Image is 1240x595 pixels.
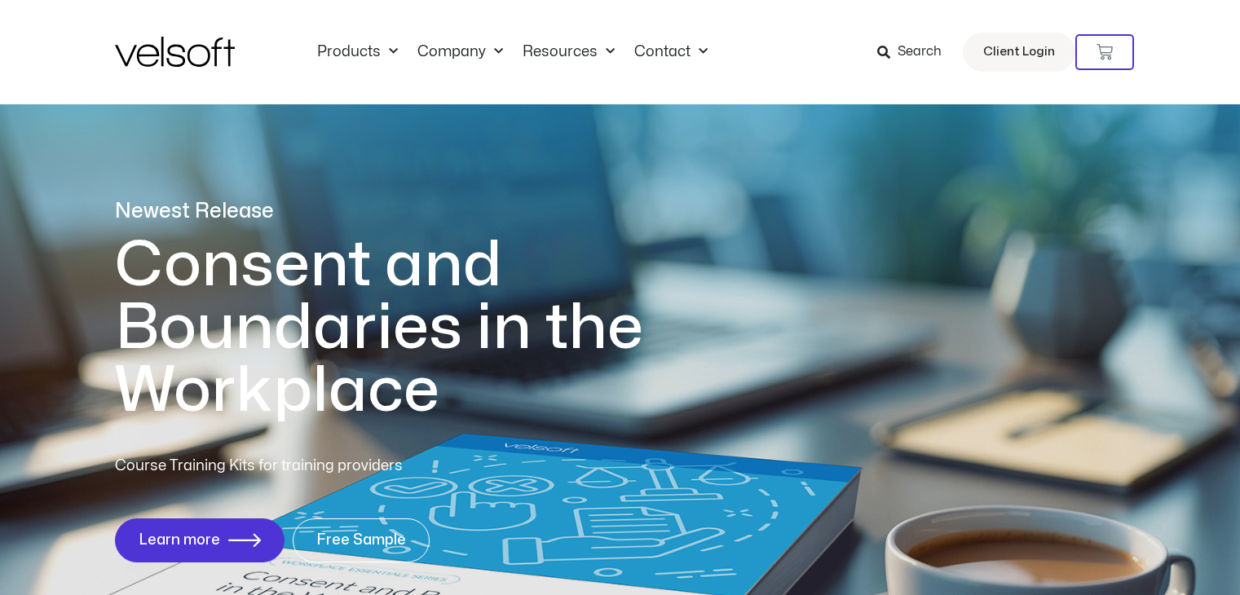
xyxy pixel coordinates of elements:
[898,42,942,63] span: Search
[513,43,624,61] a: ResourcesMenu Toggle
[139,532,220,549] span: Learn more
[877,38,953,66] a: Search
[293,518,430,562] a: Free Sample
[307,43,717,61] nav: Menu
[115,234,710,422] h1: Consent and Boundaries in the Workplace
[983,42,1055,63] span: Client Login
[115,518,285,562] a: Learn more
[115,197,710,226] p: Newest Release
[963,33,1075,72] a: Client Login
[316,532,406,549] span: Free Sample
[115,455,521,478] p: Course Training Kits for training providers
[624,43,717,61] a: ContactMenu Toggle
[115,37,235,67] img: Velsoft Training Materials
[408,43,513,61] a: CompanyMenu Toggle
[307,43,408,61] a: ProductsMenu Toggle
